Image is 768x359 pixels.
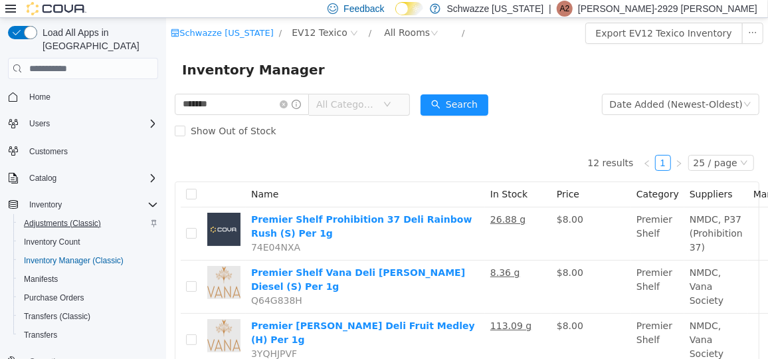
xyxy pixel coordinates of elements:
button: Inventory [3,195,163,214]
td: Premier Shelf [465,243,518,296]
span: Inventory [29,199,62,210]
span: / [203,10,205,20]
span: Manifests [24,274,58,285]
img: Cova [27,2,86,15]
img: Premier Shelf Vana Deli Frankenberry Diesel (S) Per 1g hero shot [41,248,74,281]
i: icon: down [217,82,225,92]
input: Dark Mode [395,2,423,16]
span: / [296,10,298,20]
span: Home [24,88,158,105]
button: Adjustments (Classic) [13,214,163,233]
span: Price [391,171,413,181]
span: Transfers [19,327,158,343]
span: Inventory Manager (Classic) [19,253,158,269]
u: 8.36 g [324,249,354,260]
div: All Rooms [218,5,264,25]
span: Q64G838H [85,277,136,288]
span: Home [29,92,50,102]
u: 113.09 g [324,302,365,313]
span: Catalog [29,173,56,183]
span: Adjustments (Classic) [19,215,158,231]
i: icon: shop [5,11,13,19]
a: Transfers (Classic) [19,308,96,324]
span: Manufacturer [587,171,650,181]
span: In Stock [324,171,361,181]
span: Transfers (Classic) [24,311,90,322]
span: Inventory Manager (Classic) [24,255,124,266]
a: Customers [24,144,73,160]
a: Purchase Orders [19,290,90,306]
button: Customers [3,141,163,160]
span: 74E04NXA [85,224,134,235]
span: Inventory Manager [16,41,167,62]
button: Transfers (Classic) [13,307,163,326]
span: Dark Mode [395,15,396,16]
button: Catalog [24,170,62,186]
a: icon: shopSchwazze [US_STATE] [5,10,108,20]
li: 1 [489,137,505,153]
span: Name [85,171,112,181]
i: icon: down [574,141,582,150]
button: Catalog [3,169,163,187]
div: Adrian-2929 Telles [557,1,573,17]
a: 1 [490,138,504,152]
div: Date Added (Newest-Oldest) [444,76,577,96]
a: Adjustments (Classic) [19,215,106,231]
p: [PERSON_NAME]-2929 [PERSON_NAME] [578,1,757,17]
img: Premier Shelf Prohibition 37 Deli Rainbow Rush (S) Per 1g placeholder [41,195,74,228]
button: Purchase Orders [13,289,163,307]
span: Inventory Count [24,237,80,247]
span: NMDC, P37 (Prohibition 37) [524,196,577,235]
i: icon: close-circle [114,82,122,90]
span: Purchase Orders [24,293,84,303]
p: Schwazze [US_STATE] [447,1,544,17]
a: Premier Shelf Prohibition 37 Deli Rainbow Rush (S) Per 1g [85,196,306,221]
span: Load All Apps in [GEOGRAPHIC_DATA] [37,26,158,53]
button: Users [24,116,55,132]
span: Feedback [343,2,384,15]
span: A2 [560,1,570,17]
span: Inventory [24,197,158,213]
button: Inventory Count [13,233,163,251]
a: Inventory Manager (Classic) [19,253,129,269]
button: icon: searchSearch [254,76,322,98]
td: Premier Shelf [465,189,518,243]
span: All Categories [150,80,211,93]
img: Premier Shelf Vana Deli Fruit Medley (H) Per 1g hero shot [41,301,74,334]
span: Manifests [19,271,158,287]
i: icon: left [477,142,485,150]
span: Customers [24,142,158,159]
span: Purchase Orders [19,290,158,306]
a: Premier Shelf Vana Deli [PERSON_NAME] Diesel (S) Per 1g [85,249,299,274]
span: Transfers [24,330,57,340]
div: 25 / page [528,138,571,152]
p: | [549,1,551,17]
span: Users [24,116,158,132]
i: icon: right [509,142,517,150]
a: Home [24,89,56,105]
span: $8.00 [391,302,417,313]
button: Inventory Manager (Classic) [13,251,163,270]
a: Inventory Count [19,234,86,250]
span: $8.00 [391,196,417,207]
i: icon: down [577,82,585,92]
span: NMDC, Vana Society [524,249,557,288]
button: Export EV12 Texico Inventory [419,5,577,26]
span: NMDC, Vana Society [524,302,557,341]
button: Home [3,87,163,106]
span: Show Out of Stock [19,108,116,118]
li: Next Page [505,137,521,153]
button: icon: ellipsis [576,5,597,26]
button: Users [3,114,163,133]
span: Category [470,171,513,181]
li: 12 results [421,137,467,153]
span: Inventory Count [19,234,158,250]
span: EV12 Texico [126,7,181,22]
a: Transfers [19,327,62,343]
i: icon: info-circle [126,82,135,91]
span: Users [29,118,50,129]
button: Transfers [13,326,163,344]
span: Catalog [24,170,158,186]
span: Adjustments (Classic) [24,218,101,229]
span: 3YQHJPVF [85,330,131,341]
